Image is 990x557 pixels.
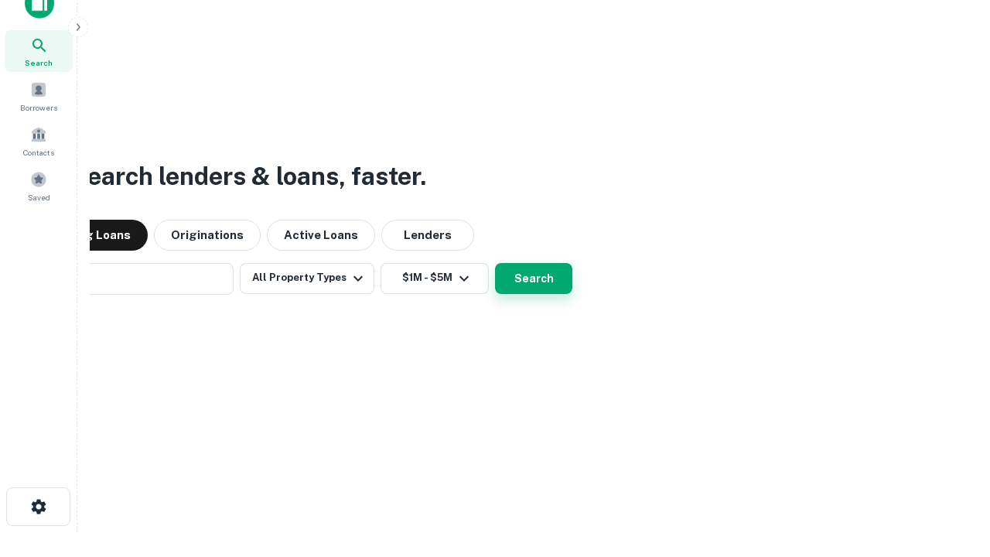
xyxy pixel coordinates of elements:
[5,165,73,207] a: Saved
[495,263,572,294] button: Search
[25,56,53,69] span: Search
[5,75,73,117] a: Borrowers
[381,263,489,294] button: $1M - $5M
[154,220,261,251] button: Originations
[240,263,374,294] button: All Property Types
[913,384,990,458] iframe: Chat Widget
[23,146,54,159] span: Contacts
[70,158,426,195] h3: Search lenders & loans, faster.
[28,191,50,203] span: Saved
[20,101,57,114] span: Borrowers
[5,30,73,72] a: Search
[267,220,375,251] button: Active Loans
[5,120,73,162] a: Contacts
[381,220,474,251] button: Lenders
